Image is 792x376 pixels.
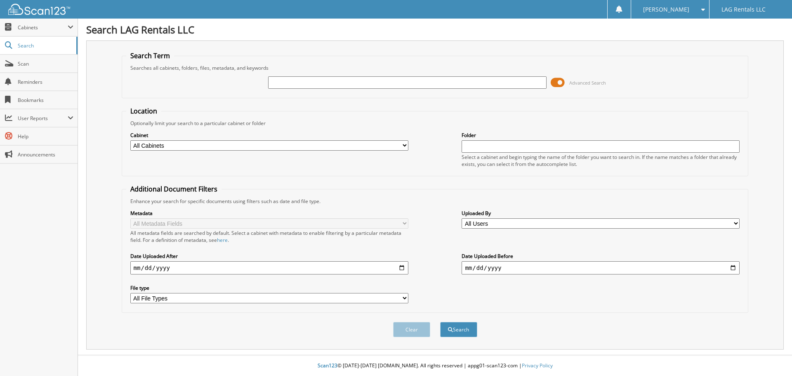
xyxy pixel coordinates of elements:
h1: Search LAG Rentals LLC [86,23,784,36]
div: Searches all cabinets, folders, files, metadata, and keywords [126,64,744,71]
iframe: Chat Widget [751,336,792,376]
legend: Additional Document Filters [126,184,222,194]
label: File type [130,284,408,291]
span: LAG Rentals LLC [721,7,766,12]
div: Optionally limit your search to a particular cabinet or folder [126,120,744,127]
span: Help [18,133,73,140]
span: [PERSON_NAME] [643,7,689,12]
div: Enhance your search for specific documents using filters such as date and file type. [126,198,744,205]
div: Select a cabinet and begin typing the name of the folder you want to search in. If the name match... [462,154,740,168]
span: Reminders [18,78,73,85]
a: Privacy Policy [522,362,553,369]
label: Folder [462,132,740,139]
span: Search [18,42,72,49]
label: Uploaded By [462,210,740,217]
span: Cabinets [18,24,68,31]
span: Scan [18,60,73,67]
span: Bookmarks [18,97,73,104]
button: Search [440,322,477,337]
legend: Location [126,106,161,116]
label: Date Uploaded Before [462,253,740,260]
div: © [DATE]-[DATE] [DOMAIN_NAME]. All rights reserved | appg01-scan123-com | [78,356,792,376]
label: Date Uploaded After [130,253,408,260]
label: Metadata [130,210,408,217]
button: Clear [393,322,430,337]
a: here [217,236,228,244]
span: Announcements [18,151,73,158]
span: Scan123 [318,362,337,369]
input: start [130,261,408,274]
div: All metadata fields are searched by default. Select a cabinet with metadata to enable filtering b... [130,229,408,244]
span: User Reports [18,115,68,122]
img: scan123-logo-white.svg [8,4,70,15]
label: Cabinet [130,132,408,139]
span: Advanced Search [569,80,606,86]
input: end [462,261,740,274]
legend: Search Term [126,51,174,60]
